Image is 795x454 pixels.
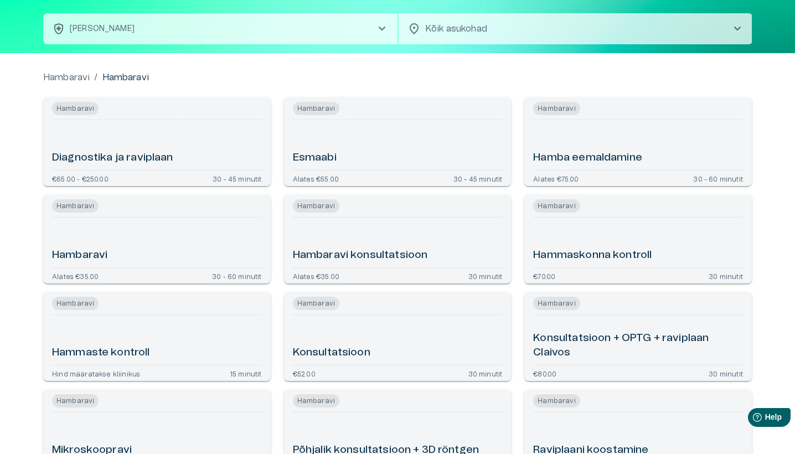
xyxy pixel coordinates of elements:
a: Open service booking details [284,195,512,283]
h6: Konsultatsioon + OPTG + raviplaan Claivos [533,331,743,360]
p: 30 minutit [468,272,503,279]
h6: Hambaravi [52,248,107,263]
h6: Hambaravi konsultatsioon [293,248,428,263]
span: chevron_right [731,22,744,35]
p: 30 minutit [709,370,743,376]
span: Hambaravi [533,102,580,115]
span: Hambaravi [293,199,339,213]
p: Alates €55.00 [293,175,339,182]
h6: Hammaskonna kontroll [533,248,652,263]
p: 30 - 45 minutit [453,175,503,182]
span: health_and_safety [52,22,65,35]
span: Hambaravi [533,297,580,310]
span: Hambaravi [293,102,339,115]
a: Open service booking details [284,97,512,186]
p: 15 minutit [230,370,262,376]
p: 30 - 60 minutit [693,175,743,182]
a: Open service booking details [43,97,271,186]
p: [PERSON_NAME] [70,23,135,35]
a: Open service booking details [43,195,271,283]
a: Open service booking details [284,292,512,381]
p: Kõik asukohad [425,22,713,35]
p: 30 - 60 minutit [212,272,262,279]
p: 30 - 45 minutit [213,175,262,182]
span: Hambaravi [52,394,99,407]
h6: Hammaste kontroll [52,345,150,360]
span: Hambaravi [533,199,580,213]
button: health_and_safety[PERSON_NAME]chevron_right [43,13,397,44]
a: Open service booking details [43,292,271,381]
iframe: Help widget launcher [709,404,795,435]
p: Alates €75.00 [533,175,579,182]
span: Hambaravi [52,102,99,115]
p: Alates €35.00 [293,272,339,279]
h6: Diagnostika ja raviplaan [52,151,173,166]
a: Hambaravi [43,71,90,84]
p: 30 minutit [468,370,503,376]
a: Open service booking details [524,195,752,283]
span: Hambaravi [52,297,99,310]
span: chevron_right [375,22,389,35]
a: Open service booking details [524,97,752,186]
p: Hind määratakse kliinikus [52,370,140,376]
span: Hambaravi [52,199,99,213]
p: 30 minutit [709,272,743,279]
span: Hambaravi [533,394,580,407]
p: €65.00 - €250.00 [52,175,109,182]
p: / [94,71,97,84]
h6: Esmaabi [293,151,337,166]
h6: Konsultatsioon [293,345,370,360]
span: location_on [407,22,421,35]
p: €80.00 [533,370,556,376]
p: €70.00 [533,272,555,279]
p: Alates €35.00 [52,272,99,279]
span: Hambaravi [293,394,339,407]
a: Open service booking details [524,292,752,381]
p: Hambaravi [102,71,149,84]
span: Hambaravi [293,297,339,310]
h6: Hamba eemaldamine [533,151,642,166]
p: €52.00 [293,370,316,376]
